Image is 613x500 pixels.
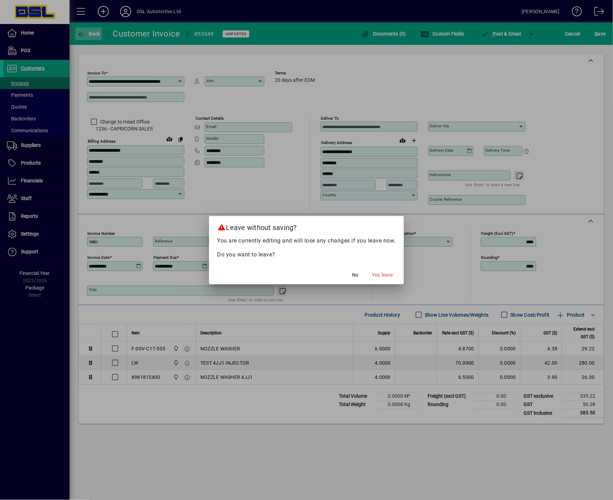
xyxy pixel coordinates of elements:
button: Yes, leave [369,269,396,281]
span: No [352,271,358,279]
span: Yes, leave [372,271,393,279]
p: You are currently editing and will lose any changes if you leave now. [217,237,396,245]
p: Do you want to leave? [217,251,396,259]
h2: Leave without saving? [209,216,404,236]
button: No [344,269,366,281]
